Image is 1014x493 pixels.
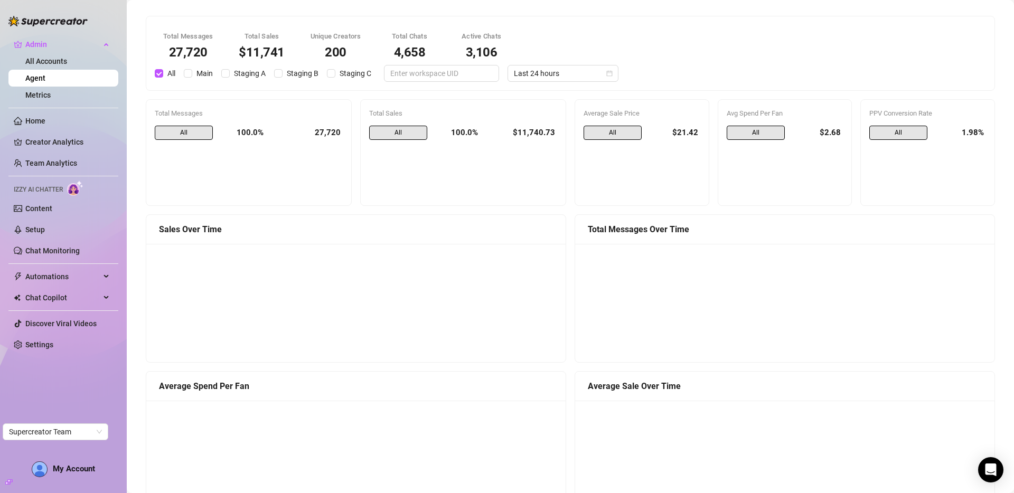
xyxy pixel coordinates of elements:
[311,46,361,59] div: 200
[9,424,102,440] span: Supercreator Team
[25,117,45,125] a: Home
[486,126,557,140] div: $11,740.73
[14,294,21,301] img: Chat Copilot
[53,464,95,473] span: My Account
[239,31,285,42] div: Total Sales
[25,74,45,82] a: Agent
[584,126,642,140] span: All
[369,126,427,140] span: All
[25,340,53,349] a: Settings
[14,185,63,195] span: Izzy AI Chatter
[25,91,51,99] a: Metrics
[14,40,22,49] span: crown
[869,126,927,140] span: All
[32,462,47,477] img: AD_cMMTxCeTpmN1d5MnKJ1j-_uXZCpTKapSSqNGg4PyXtR_tCW7gZXTNmFz2tpVv9LSyNV7ff1CaS4f4q0HLYKULQOwoM5GQR...
[5,478,13,486] span: build
[458,46,505,59] div: 3,106
[25,268,100,285] span: Automations
[588,223,982,236] div: Total Messages Over Time
[436,126,478,140] div: 100.0%
[369,108,557,119] div: Total Sales
[606,70,613,77] span: calendar
[25,204,52,213] a: Content
[25,159,77,167] a: Team Analytics
[458,31,505,42] div: Active Chats
[25,289,100,306] span: Chat Copilot
[584,108,700,119] div: Average Sale Price
[192,68,217,79] span: Main
[159,223,553,236] div: Sales Over Time
[221,126,264,140] div: 100.0%
[155,108,343,119] div: Total Messages
[727,126,785,140] span: All
[25,246,80,255] a: Chat Monitoring
[25,134,110,150] a: Creator Analytics
[936,126,986,140] div: 1.98%
[390,68,484,79] input: Enter workspace UID
[163,31,213,42] div: Total Messages
[163,68,180,79] span: All
[514,65,612,81] span: Last 24 hours
[793,126,843,140] div: $2.68
[283,68,323,79] span: Staging B
[387,46,433,59] div: 4,658
[67,181,83,196] img: AI Chatter
[25,225,45,234] a: Setup
[727,108,843,119] div: Avg Spend Per Fan
[25,57,67,65] a: All Accounts
[335,68,375,79] span: Staging C
[869,108,986,119] div: PPV Conversion Rate
[650,126,700,140] div: $21.42
[159,380,553,393] div: Average Spend Per Fan
[155,126,213,140] span: All
[387,31,433,42] div: Total Chats
[311,31,361,42] div: Unique Creators
[588,380,982,393] div: Average Sale Over Time
[14,272,22,281] span: thunderbolt
[272,126,343,140] div: 27,720
[239,46,285,59] div: $11,741
[978,457,1003,482] div: Open Intercom Messenger
[8,16,88,26] img: logo-BBDzfeDw.svg
[230,68,270,79] span: Staging A
[25,319,97,328] a: Discover Viral Videos
[25,36,100,53] span: Admin
[163,46,213,59] div: 27,720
